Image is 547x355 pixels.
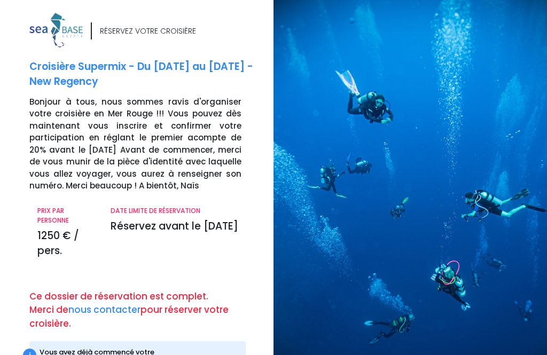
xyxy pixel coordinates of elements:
p: Ce dossier de réservation est complet. Merci de pour réserver votre croisière. [29,290,265,331]
p: PRIX PAR PERSONNE [37,206,95,225]
p: Croisière Supermix - Du [DATE] au [DATE] - New Regency [29,59,265,90]
a: nous contacter [68,303,140,316]
p: 1250 € / pers. [37,228,95,259]
p: Réservez avant le [DATE] [111,219,241,234]
div: RÉSERVEZ VOTRE CROISIÈRE [100,26,196,37]
p: Bonjour à tous, nous sommes ravis d'organiser votre croisière en Mer Rouge !!! Vous pouvez dès ma... [29,96,265,192]
p: DATE LIMITE DE RÉSERVATION [111,206,241,216]
img: logo_color1.png [29,13,83,48]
